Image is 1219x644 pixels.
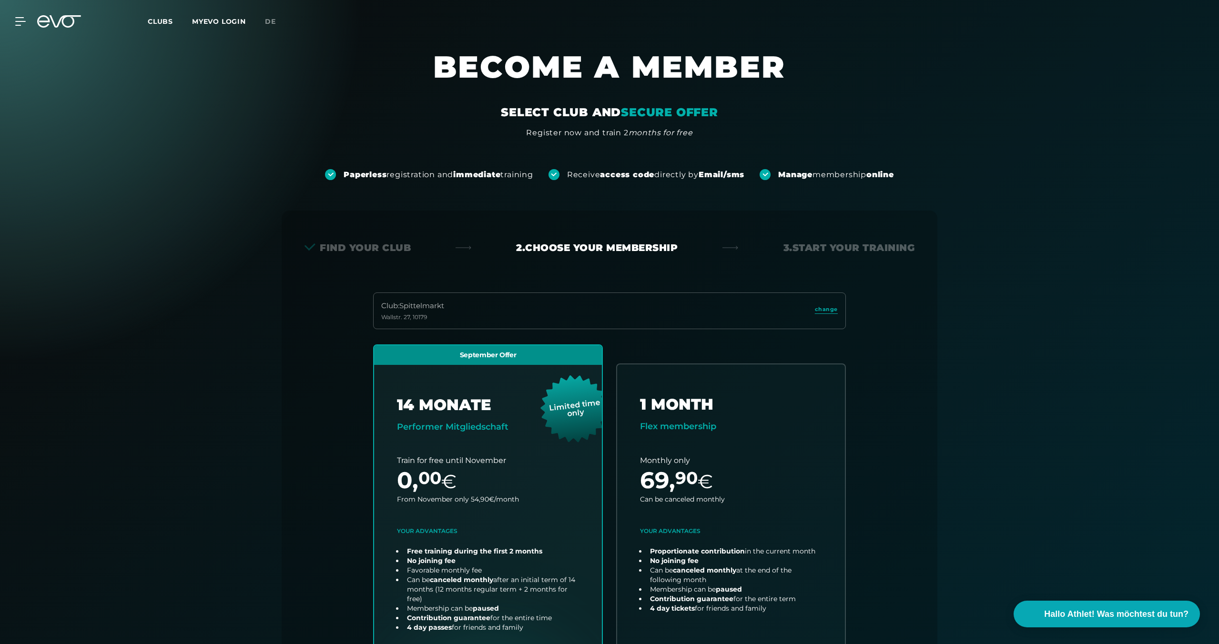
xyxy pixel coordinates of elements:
[265,17,276,26] span: de
[148,17,173,26] span: Clubs
[526,127,692,139] div: Register now and train 2
[305,241,411,254] div: Find your club
[621,105,718,119] em: SECURE OFFER
[344,170,386,179] strong: Paperless
[567,170,744,180] div: Receive directly by
[600,170,654,179] strong: access code
[265,16,287,27] a: de
[1044,608,1189,621] span: Hallo Athlet! Was möchtest du tun?
[783,241,915,254] div: 3. Start your Training
[629,128,693,137] em: months for free
[501,105,718,120] div: SELECT CLUB AND
[381,313,444,321] div: Wallstr. 27 , 10179
[1014,601,1200,627] button: Hallo Athlet! Was möchtest du tun?
[699,170,744,179] strong: Email/sms
[192,17,246,26] a: MYEVO LOGIN
[324,48,895,105] h1: BECOME A MEMBER
[453,170,500,179] strong: immediate
[381,301,444,312] div: Club : Spittelmarkt
[344,170,533,180] div: registration and training
[778,170,894,180] div: membership
[778,170,813,179] strong: Manage
[815,305,838,316] a: change
[148,17,192,26] a: Clubs
[815,305,838,313] span: change
[516,241,678,254] div: 2. Choose your membership
[866,170,894,179] strong: online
